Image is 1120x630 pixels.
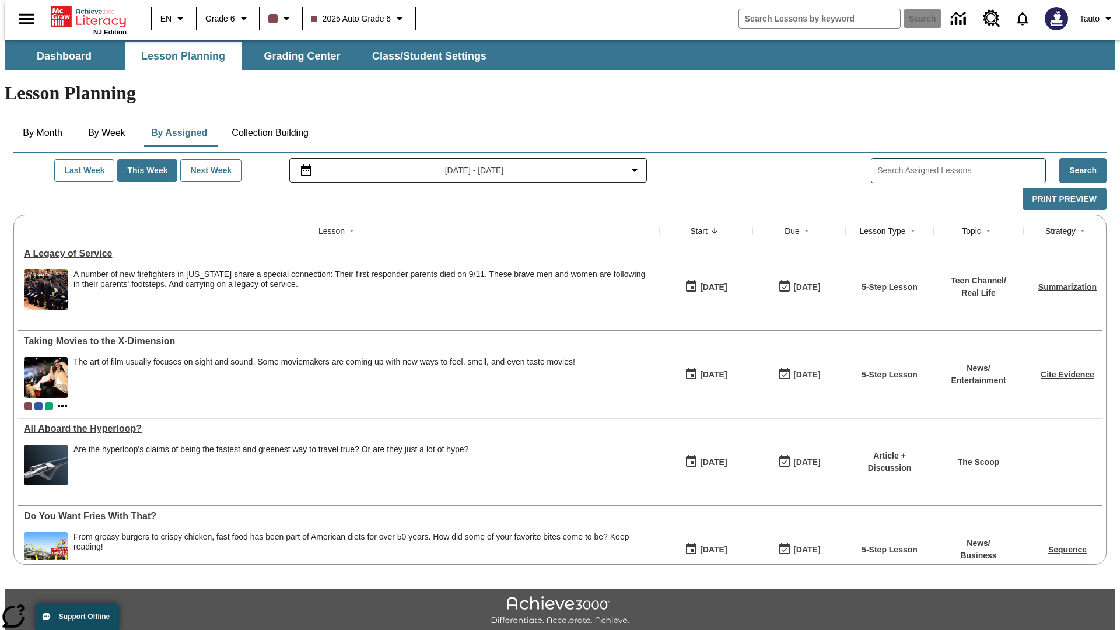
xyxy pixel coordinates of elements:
a: Do You Want Fries With That?, Lessons [24,511,653,521]
button: Sort [906,224,920,238]
div: SubNavbar [5,42,497,70]
button: Next Week [180,159,242,182]
button: Language: EN, Select a language [155,8,192,29]
img: Artist rendering of Hyperloop TT vehicle entering a tunnel [24,444,68,485]
a: A Legacy of Service, Lessons [24,249,653,259]
p: Business [960,549,996,562]
button: By Week [78,119,136,147]
div: [DATE] [700,455,727,470]
p: 5-Step Lesson [862,544,918,556]
button: Grade: Grade 6, Select a grade [201,8,256,29]
button: Support Offline [35,603,119,630]
div: Lesson Type [859,225,905,237]
div: From greasy burgers to crispy chicken, fast food has been part of American diets for over 50 year... [73,532,653,552]
button: 08/19/25: First time the lesson was available [681,276,731,298]
p: The art of film usually focuses on sight and sound. Some moviemakers are coming up with new ways ... [73,357,575,367]
button: By Month [13,119,72,147]
div: [DATE] [700,542,727,557]
div: A number of new firefighters in [US_STATE] share a special connection: Their first responder pare... [73,269,653,289]
a: Resource Center, Will open in new tab [976,3,1007,34]
div: OL 2025 Auto Grade 7 [34,402,43,410]
span: EN [160,13,171,25]
img: Panel in front of the seats sprays water mist to the happy audience at a 4DX-equipped theater. [24,357,68,398]
button: Show more classes [55,399,69,413]
span: Are the hyperloop's claims of being the fastest and greenest way to travel true? Or are they just... [73,444,468,485]
p: 5-Step Lesson [862,281,918,293]
div: [DATE] [793,280,820,295]
div: Do You Want Fries With That? [24,511,653,521]
div: [DATE] [793,367,820,382]
input: Search Assigned Lessons [877,162,1045,179]
h1: Lesson Planning [5,82,1115,104]
button: Open side menu [9,2,44,36]
button: Search [1059,158,1107,183]
button: Sort [1076,224,1090,238]
div: 2025 Auto Grade 4 [45,402,53,410]
svg: Collapse Date Range Filter [628,163,642,177]
div: SubNavbar [5,40,1115,70]
button: Collection Building [222,119,318,147]
div: [DATE] [793,455,820,470]
img: Avatar [1045,7,1068,30]
button: Sort [708,224,722,238]
button: Sort [345,224,359,238]
button: By Assigned [142,119,216,147]
div: Home [51,4,127,36]
p: Article + Discussion [852,450,928,474]
a: Summarization [1038,282,1097,292]
div: From greasy burgers to crispy chicken, fast food has been part of American diets for over 50 year... [73,532,653,573]
a: Notifications [1007,3,1038,34]
button: Select the date range menu item [295,163,642,177]
button: Profile/Settings [1075,8,1120,29]
div: All Aboard the Hyperloop? [24,423,653,434]
div: A number of new firefighters in New York share a special connection: Their first responder parent... [73,269,653,310]
button: Last Week [54,159,114,182]
a: Data Center [944,3,976,35]
div: Strategy [1045,225,1076,237]
img: A photograph of the graduation ceremony for the 2019 class of New York City Fire Department. Rebe... [24,269,68,310]
div: Taking Movies to the X-Dimension [24,336,653,346]
div: Are the hyperloop's claims of being the fastest and greenest way to travel true? Or are they just... [73,444,468,454]
img: One of the first McDonald's stores, with the iconic red sign and golden arches. [24,532,68,573]
div: [DATE] [700,367,727,382]
button: This Week [117,159,177,182]
button: 08/24/25: Last day the lesson can be accessed [774,363,824,386]
div: Due [785,225,800,237]
div: The art of film usually focuses on sight and sound. Some moviemakers are coming up with new ways ... [73,357,575,398]
button: 07/20/26: Last day the lesson can be accessed [774,538,824,561]
p: The Scoop [958,456,1000,468]
button: Grading Center [244,42,360,70]
span: Tauto [1080,13,1100,25]
button: Dashboard [6,42,123,70]
div: Lesson [318,225,345,237]
p: Real Life [951,287,1006,299]
button: Sort [800,224,814,238]
p: News / [960,537,996,549]
button: 08/18/25: First time the lesson was available [681,363,731,386]
button: Print Preview [1023,188,1107,211]
a: All Aboard the Hyperloop?, Lessons [24,423,653,434]
button: Class/Student Settings [363,42,496,70]
div: Current Class [24,402,32,410]
button: 06/30/26: Last day the lesson can be accessed [774,451,824,473]
img: Achieve3000 Differentiate Accelerate Achieve [491,596,629,626]
button: Select a new avatar [1038,3,1075,34]
div: [DATE] [700,280,727,295]
button: 07/14/25: First time the lesson was available [681,538,731,561]
div: [DATE] [793,542,820,557]
span: 2025 Auto Grade 6 [311,13,391,25]
button: 08/19/25: Last day the lesson can be accessed [774,276,824,298]
div: Topic [962,225,981,237]
p: Entertainment [951,374,1006,387]
p: Teen Channel / [951,275,1006,287]
div: A Legacy of Service [24,249,653,259]
div: Start [690,225,708,237]
span: Grade 6 [205,13,235,25]
button: Class color is dark brown. Change class color [264,8,298,29]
